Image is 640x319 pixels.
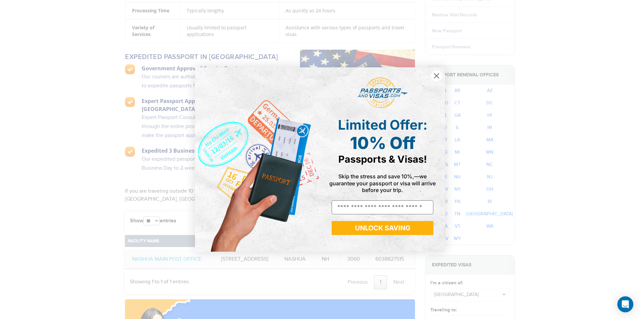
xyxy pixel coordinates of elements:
[617,296,633,312] div: Open Intercom Messenger
[350,133,415,153] span: 10% Off
[195,67,320,252] img: de9cda0d-0715-46ca-9a25-073762a91ba7.png
[431,70,442,82] button: Close dialog
[329,173,436,193] span: Skip the stress and save 10%,—we guarantee your passport or visa will arrive before your trip.
[358,77,408,109] img: passports and visas
[338,117,427,133] span: Limited Offer:
[338,153,427,165] span: Passports & Visas!
[332,221,433,235] button: UNLOCK SAVING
